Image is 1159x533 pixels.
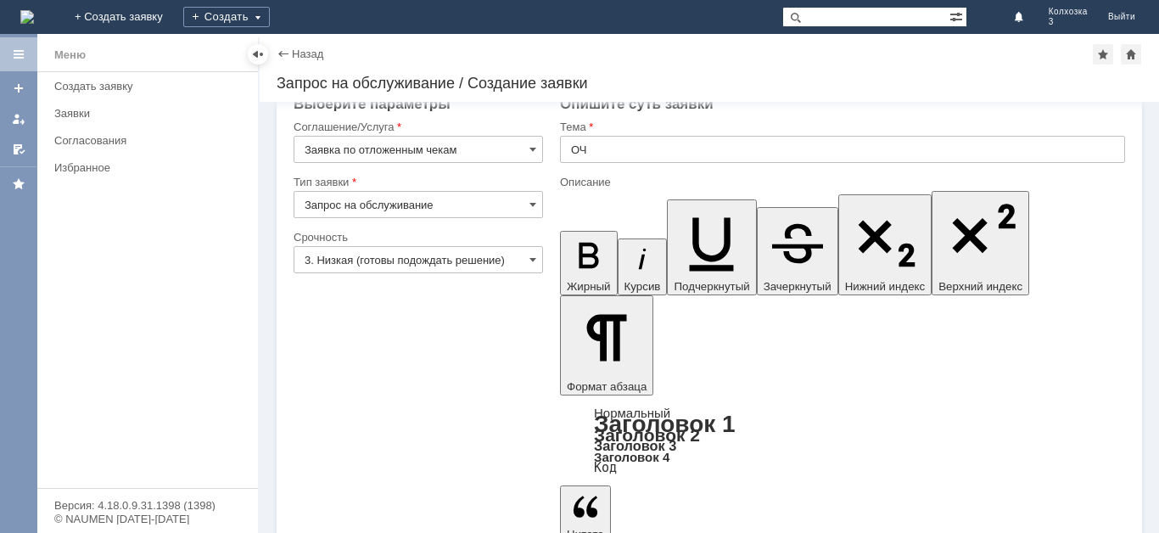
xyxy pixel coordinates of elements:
span: Выберите параметры [294,96,451,112]
div: Соглашение/Услуга [294,121,540,132]
a: Создать заявку [48,73,255,99]
div: Сделать домашней страницей [1121,44,1141,65]
span: Формат абзаца [567,380,647,393]
span: Верхний индекс [938,280,1022,293]
span: Колхозка [1049,7,1088,17]
div: Создать заявку [54,80,248,93]
div: Запрос на обслуживание / Создание заявки [277,75,1142,92]
div: Согласования [54,134,248,147]
span: Подчеркнутый [674,280,749,293]
a: Заголовок 4 [594,450,669,464]
div: Меню [54,45,86,65]
span: Опишите суть заявки [560,96,714,112]
a: Создать заявку [5,75,32,102]
a: Согласования [48,127,255,154]
div: © NAUMEN [DATE]-[DATE] [54,513,241,525]
a: Код [594,460,617,475]
a: Перейти на домашнюю страницу [20,10,34,24]
div: Тема [560,121,1122,132]
a: Заголовок 1 [594,411,736,437]
span: 3 [1049,17,1088,27]
div: Описание [560,177,1122,188]
span: Курсив [624,280,661,293]
button: Подчеркнутый [667,199,756,295]
button: Курсив [618,238,668,295]
button: Жирный [560,231,618,295]
a: Заголовок 3 [594,438,676,453]
button: Зачеркнутый [757,207,838,295]
img: logo [20,10,34,24]
div: Тип заявки [294,177,540,188]
a: Заявки [48,100,255,126]
button: Нижний индекс [838,194,932,295]
div: Избранное [54,161,229,174]
div: Создать [183,7,270,27]
div: Добавить в избранное [1093,44,1113,65]
div: удалить ОЧ [7,7,248,20]
div: Скрыть меню [248,44,268,65]
span: Зачеркнутый [764,280,831,293]
span: Жирный [567,280,611,293]
button: Формат абзаца [560,295,653,396]
a: Назад [292,48,323,60]
div: Версия: 4.18.0.9.31.1398 (1398) [54,500,241,511]
span: Нижний индекс [845,280,926,293]
div: Формат абзаца [560,407,1125,474]
a: Мои заявки [5,105,32,132]
button: Верхний индекс [932,191,1029,295]
a: Нормальный [594,406,670,420]
a: Заголовок 2 [594,425,700,445]
div: Срочность [294,232,540,243]
div: Заявки [54,107,248,120]
a: Мои согласования [5,136,32,163]
span: Расширенный поиск [949,8,966,24]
